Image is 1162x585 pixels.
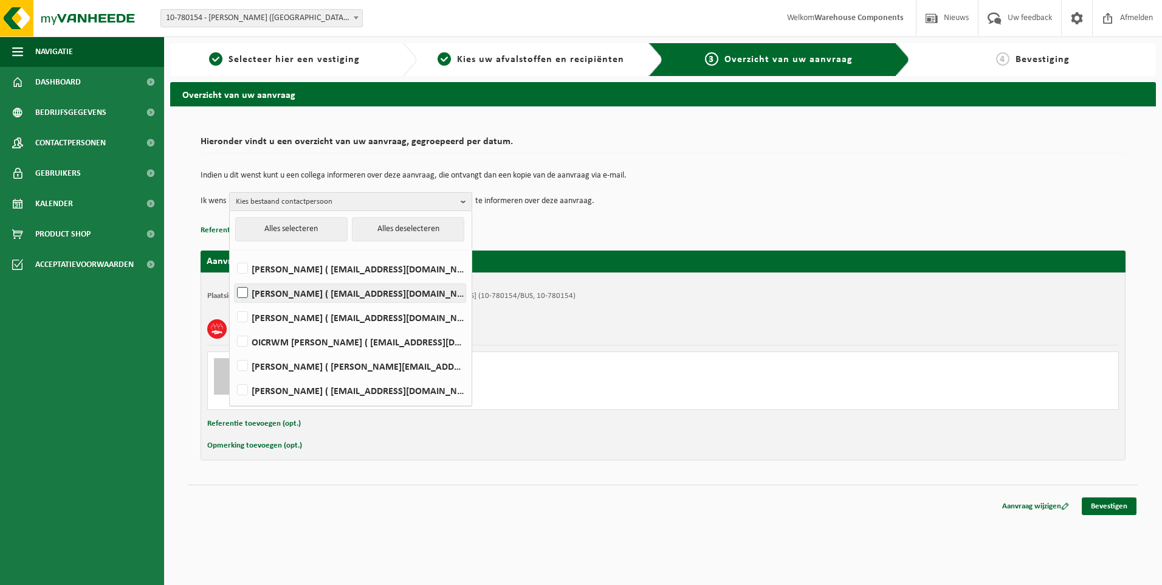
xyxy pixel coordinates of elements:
[993,497,1078,515] a: Aanvraag wijzigen
[229,55,360,64] span: Selecteer hier een vestiging
[35,249,134,280] span: Acceptatievoorwaarden
[814,13,904,22] strong: Warehouse Components
[235,260,466,278] label: [PERSON_NAME] ( [EMAIL_ADDRESS][DOMAIN_NAME] )
[201,137,1126,153] h2: Hieronder vindt u een overzicht van uw aanvraag, gegroepeerd per datum.
[35,97,106,128] span: Bedrijfsgegevens
[235,217,348,241] button: Alles selecteren
[229,192,472,210] button: Kies bestaand contactpersoon
[235,308,466,327] label: [PERSON_NAME] ( [EMAIL_ADDRESS][DOMAIN_NAME] )
[170,82,1156,106] h2: Overzicht van uw aanvraag
[35,128,106,158] span: Contactpersonen
[209,52,222,66] span: 1
[201,223,294,238] button: Referentie toevoegen (opt.)
[35,189,73,219] span: Kalender
[35,219,91,249] span: Product Shop
[201,171,1126,180] p: Indien u dit wenst kunt u een collega informeren over deze aanvraag, die ontvangt dan een kopie v...
[235,381,466,400] label: [PERSON_NAME] ( [EMAIL_ADDRESS][DOMAIN_NAME] )
[1082,497,1136,515] a: Bevestigen
[236,193,456,211] span: Kies bestaand contactpersoon
[996,52,1009,66] span: 4
[263,378,712,387] div: Ophalen en terugplaatsen zelfde container
[35,67,81,97] span: Dashboard
[35,158,81,189] span: Gebruikers
[160,9,363,27] span: 10-780154 - ROYAL SANDERS (BELGIUM) BV - IEPER
[263,393,712,403] div: Aantal: 1
[457,55,624,64] span: Kies uw afvalstoffen en recipiënten
[161,10,362,27] span: 10-780154 - ROYAL SANDERS (BELGIUM) BV - IEPER
[235,333,466,351] label: OICRWM [PERSON_NAME] ( [EMAIL_ADDRESS][DOMAIN_NAME] )
[352,217,464,241] button: Alles deselecteren
[207,438,302,454] button: Opmerking toevoegen (opt.)
[475,192,594,210] p: te informeren over deze aanvraag.
[235,357,466,375] label: [PERSON_NAME] ( [PERSON_NAME][EMAIL_ADDRESS][DOMAIN_NAME] )
[201,192,226,210] p: Ik wens
[35,36,73,67] span: Navigatie
[1016,55,1070,64] span: Bevestiging
[207,416,301,432] button: Referentie toevoegen (opt.)
[176,52,393,67] a: 1Selecteer hier een vestiging
[438,52,451,66] span: 2
[207,257,298,266] strong: Aanvraag voor [DATE]
[235,284,466,302] label: [PERSON_NAME] ( [EMAIL_ADDRESS][DOMAIN_NAME] )
[705,52,718,66] span: 3
[724,55,853,64] span: Overzicht van uw aanvraag
[423,52,639,67] a: 2Kies uw afvalstoffen en recipiënten
[207,292,260,300] strong: Plaatsingsadres:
